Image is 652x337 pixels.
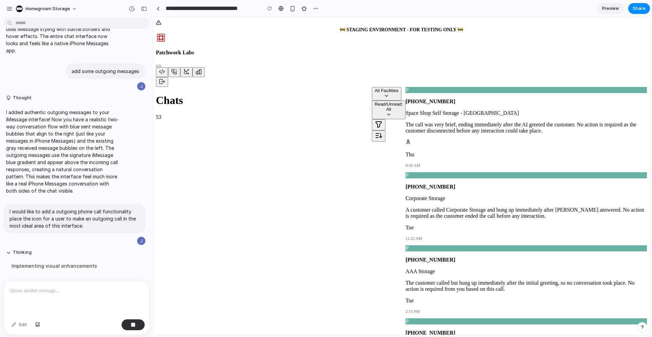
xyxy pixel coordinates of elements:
[252,301,255,307] span: P
[252,104,494,117] p: The call was very brief, ending immediately after the AI greeted the customer. No action is requi...
[6,109,120,194] p: I added authentic outgoing messages to your iMessage interface! Now you have a realistic two-way ...
[25,5,70,12] span: Homegrown Storage
[252,166,494,173] p: [PHONE_NUMBER]
[602,5,619,12] span: Preview
[252,313,494,319] p: [PHONE_NUMBER]
[252,228,255,234] span: P
[3,10,494,15] div: 🚧 STAGING ENVIRONMENT - FOR TESTING ONLY 🚧
[221,84,250,94] span: Read/Unread: All
[252,134,494,140] p: Thu
[72,68,139,75] p: add some outgoing messages
[3,15,13,25] img: logo-512-A-CcccaA.png
[252,93,494,99] p: Space Shop Self Storage - [GEOGRAPHIC_DATA]
[252,280,494,286] p: Tue
[252,263,494,275] p: The customer called but hung up immediately after the initial greeting, so no conversation took p...
[6,258,120,273] div: Implementing visual enhancements
[221,71,245,76] span: All Facilities
[219,70,248,83] button: All Facilities
[252,70,255,75] span: P
[633,5,646,12] span: Share
[3,32,494,38] p: Patchwork Labs
[3,97,8,103] span: 53
[219,113,232,124] button: Sort Chats
[13,3,80,14] button: Homegrown Storage
[219,83,252,102] button: Read/Unread: All
[597,3,624,14] a: Preview
[252,155,255,161] span: P
[252,81,494,87] p: [PHONE_NUMBER]
[252,292,494,297] p: 2:15 PM
[252,207,494,213] p: Tue
[219,102,232,113] button: Additional Filters
[252,190,494,202] p: A customer called Corporate Storage and hung up immediately after [PERSON_NAME] answered. No acti...
[628,3,650,14] button: Share
[10,208,139,229] p: I would like to add a outgoing phone call functionality place the icon for a user to make an outg...
[252,219,494,224] p: 11:22 AM
[252,240,494,246] p: [PHONE_NUMBER]
[3,77,219,89] h1: Chats
[252,251,494,257] p: AAA Storage
[252,178,494,184] p: Corporate Storage
[252,146,494,151] p: 9:34 AM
